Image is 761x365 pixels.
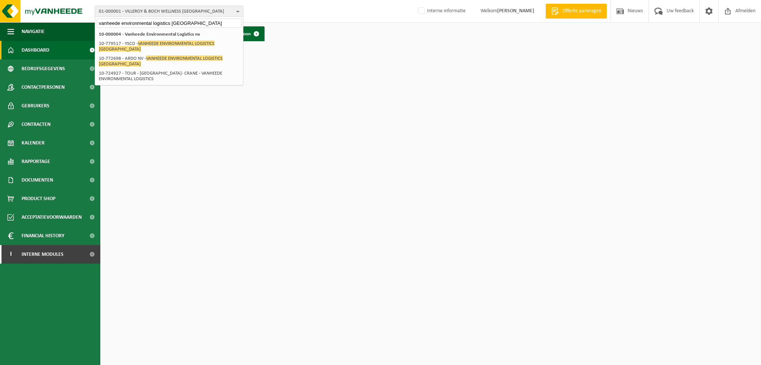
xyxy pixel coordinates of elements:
[22,41,49,59] span: Dashboard
[545,4,607,19] a: Offerte aanvragen
[97,69,242,84] li: 10-724927 - TOUR - [GEOGRAPHIC_DATA]- CRANE - VANHEEDE ENVIRONMENTAL LOGISTICS
[99,32,200,37] strong: 10-000004 - Vanheede Environmental Logistics nv
[7,245,14,264] span: I
[417,6,466,17] label: Interne informatie
[22,171,53,189] span: Documenten
[22,59,65,78] span: Bedrijfsgegevens
[22,22,45,41] span: Navigatie
[241,32,251,36] span: Toon
[99,6,233,17] span: 01-000001 - VILLEROY & BOCH WELLNESS [GEOGRAPHIC_DATA]
[22,97,49,115] span: Gebruikers
[22,245,64,264] span: Interne modules
[497,8,534,14] strong: [PERSON_NAME]
[97,39,242,54] li: 10-779517 - YSCO -
[97,54,242,69] li: 10-772698 - ARDO NV -
[22,227,64,245] span: Financial History
[99,40,214,52] span: VANHEEDE ENVIRONMENTAL LOGISTICS [GEOGRAPHIC_DATA]
[235,26,264,41] a: Toon
[561,7,603,15] span: Offerte aanvragen
[22,78,65,97] span: Contactpersonen
[97,19,242,28] input: Zoeken naar gekoppelde vestigingen
[95,6,243,17] button: 01-000001 - VILLEROY & BOCH WELLNESS [GEOGRAPHIC_DATA]
[22,134,45,152] span: Kalender
[22,208,82,227] span: Acceptatievoorwaarden
[22,115,51,134] span: Contracten
[22,189,55,208] span: Product Shop
[99,55,223,66] span: VANHEEDE ENVIRONMENTAL LOGISTICS [GEOGRAPHIC_DATA]
[22,152,50,171] span: Rapportage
